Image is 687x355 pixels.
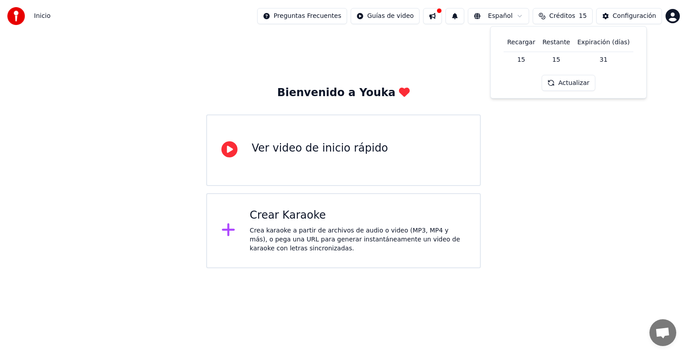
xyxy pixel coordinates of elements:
td: 15 [539,51,574,68]
div: Bienvenido a Youka [277,86,410,100]
div: Crea karaoke a partir de archivos de audio o video (MP3, MP4 y más), o pega una URL para generar ... [250,226,466,253]
span: Inicio [34,12,51,21]
span: Créditos [549,12,575,21]
img: youka [7,7,25,25]
button: Configuración [596,8,662,24]
div: Ver video de inicio rápido [252,141,388,156]
th: Recargar [504,34,539,51]
div: Crear Karaoke [250,208,466,223]
button: Créditos15 [533,8,593,24]
td: 15 [504,51,539,68]
th: Expiración (días) [574,34,633,51]
td: 31 [574,51,633,68]
button: Actualizar [542,75,595,91]
button: Guías de video [351,8,420,24]
div: Chat abierto [649,319,676,346]
button: Preguntas Frecuentes [257,8,347,24]
span: 15 [579,12,587,21]
th: Restante [539,34,574,51]
nav: breadcrumb [34,12,51,21]
div: Configuración [613,12,656,21]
